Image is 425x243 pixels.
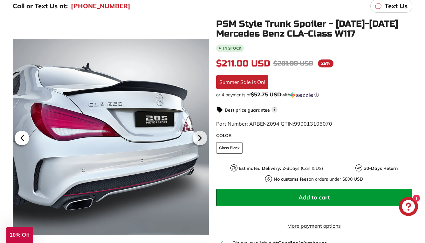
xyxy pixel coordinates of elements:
[294,121,332,127] span: 990013108070
[290,92,313,98] img: Sezzle
[239,165,289,171] strong: Estimated Delivery: 2-3
[271,107,278,113] span: i
[298,194,330,201] span: Add to cart
[239,165,323,172] p: Days (Can & US)
[318,59,333,67] span: 25%
[364,165,398,171] strong: 30-Days Return
[216,92,413,98] div: or 4 payments of with
[223,46,241,50] b: In stock
[216,222,413,230] a: More payment options
[71,1,130,11] a: [PHONE_NUMBER]
[397,197,420,218] inbox-online-store-chat: Shopify online store chat
[13,1,68,11] p: Call or Text Us at:
[216,132,413,139] label: COLOR
[216,19,413,39] h1: PSM Style Trunk Spoiler - [DATE]-[DATE] Mercedes Benz CLA-Class W117
[273,59,313,67] span: $281.00 USD
[385,1,408,11] p: Text Us
[216,58,270,69] span: $211.00 USD
[216,75,268,89] div: Summer Sale is On!
[216,121,332,127] span: Part Number: ARBENZ094 GTIN:
[251,91,281,98] span: $52.75 USD
[274,176,309,182] strong: No customs fees
[216,189,413,206] button: Add to cart
[216,92,413,98] div: or 4 payments of$52.75 USDwithSezzle Click to learn more about Sezzle
[274,176,363,183] p: on orders under $800 USD
[10,232,30,238] span: 10% Off
[6,227,33,243] div: 10% Off
[225,107,270,113] strong: Best price guarantee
